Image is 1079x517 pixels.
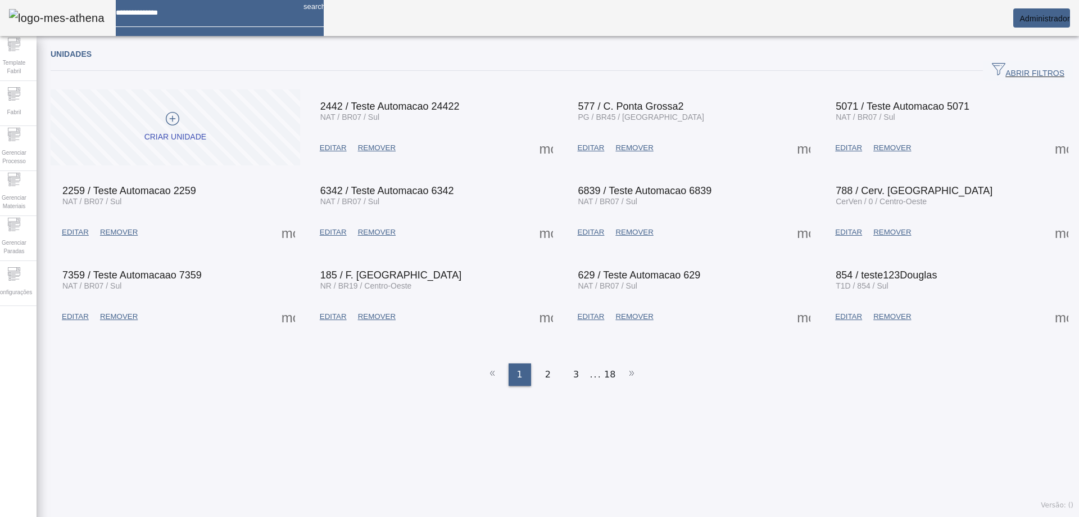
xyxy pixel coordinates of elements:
[314,307,352,327] button: EDITAR
[536,307,556,327] button: Mais
[836,101,969,112] span: 5071 / Teste Automacao 5071
[835,227,862,238] span: EDITAR
[572,222,610,242] button: EDITAR
[829,222,868,242] button: EDITAR
[873,311,911,322] span: REMOVER
[829,307,868,327] button: EDITAR
[62,197,121,206] span: NAT / BR07 / Sul
[51,50,92,59] span: Unidades
[794,222,814,242] button: Mais
[868,307,917,327] button: REMOVER
[536,222,556,242] button: Mais
[836,113,895,122] span: NAT / BR07 / Sul
[94,222,143,242] button: REMOVER
[358,311,396,322] span: REMOVER
[1051,138,1072,158] button: Mais
[590,363,601,386] li: ...
[1051,222,1072,242] button: Mais
[56,222,94,242] button: EDITAR
[610,307,659,327] button: REMOVER
[320,113,379,122] span: NAT / BR07 / Sul
[983,61,1073,81] button: ABRIR FILTROS
[144,132,206,143] div: Criar unidade
[320,311,347,322] span: EDITAR
[578,269,701,281] span: 629 / Teste Automacao 629
[578,101,684,112] span: 577 / C. Ponta Grossa2
[578,311,605,322] span: EDITAR
[578,142,605,154] span: EDITAR
[352,307,401,327] button: REMOVER
[615,227,653,238] span: REMOVER
[615,311,653,322] span: REMOVER
[100,311,138,322] span: REMOVER
[94,307,143,327] button: REMOVER
[320,269,461,281] span: 185 / F. [GEOGRAPHIC_DATA]
[610,138,659,158] button: REMOVER
[604,363,615,386] li: 18
[578,227,605,238] span: EDITAR
[835,311,862,322] span: EDITAR
[572,307,610,327] button: EDITAR
[1019,14,1070,23] span: Administrador
[314,222,352,242] button: EDITAR
[320,197,379,206] span: NAT / BR07 / Sul
[62,185,196,196] span: 2259 / Teste Automacao 2259
[829,138,868,158] button: EDITAR
[278,307,298,327] button: Mais
[62,227,89,238] span: EDITAR
[573,368,579,381] span: 3
[615,142,653,154] span: REMOVER
[320,101,460,112] span: 2442 / Teste Automacao 24422
[545,368,551,381] span: 2
[868,222,917,242] button: REMOVER
[578,113,704,122] span: PG / BR45 / [GEOGRAPHIC_DATA]
[992,62,1064,79] span: ABRIR FILTROS
[610,222,659,242] button: REMOVER
[873,227,911,238] span: REMOVER
[62,281,121,290] span: NAT / BR07 / Sul
[836,197,927,206] span: CerVen / 0 / Centro-Oeste
[1041,501,1073,509] span: Versão: ()
[536,138,556,158] button: Mais
[358,142,396,154] span: REMOVER
[314,138,352,158] button: EDITAR
[100,227,138,238] span: REMOVER
[572,138,610,158] button: EDITAR
[578,281,637,290] span: NAT / BR07 / Sul
[873,142,911,154] span: REMOVER
[578,185,712,196] span: 6839 / Teste Automacao 6839
[62,269,202,281] span: 7359 / Teste Automacaao 7359
[358,227,396,238] span: REMOVER
[836,281,888,290] span: T1D / 854 / Sul
[836,185,992,196] span: 788 / Cerv. [GEOGRAPHIC_DATA]
[352,222,401,242] button: REMOVER
[836,269,937,281] span: 854 / teste123Douglas
[56,307,94,327] button: EDITAR
[835,142,862,154] span: EDITAR
[278,222,298,242] button: Mais
[62,311,89,322] span: EDITAR
[578,197,637,206] span: NAT / BR07 / Sul
[51,89,300,165] button: Criar unidade
[794,138,814,158] button: Mais
[3,105,24,120] span: Fabril
[868,138,917,158] button: REMOVER
[320,227,347,238] span: EDITAR
[320,142,347,154] span: EDITAR
[794,307,814,327] button: Mais
[9,9,105,27] img: logo-mes-athena
[320,185,454,196] span: 6342 / Teste Automacao 6342
[320,281,412,290] span: NR / BR19 / Centro-Oeste
[1051,307,1072,327] button: Mais
[352,138,401,158] button: REMOVER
